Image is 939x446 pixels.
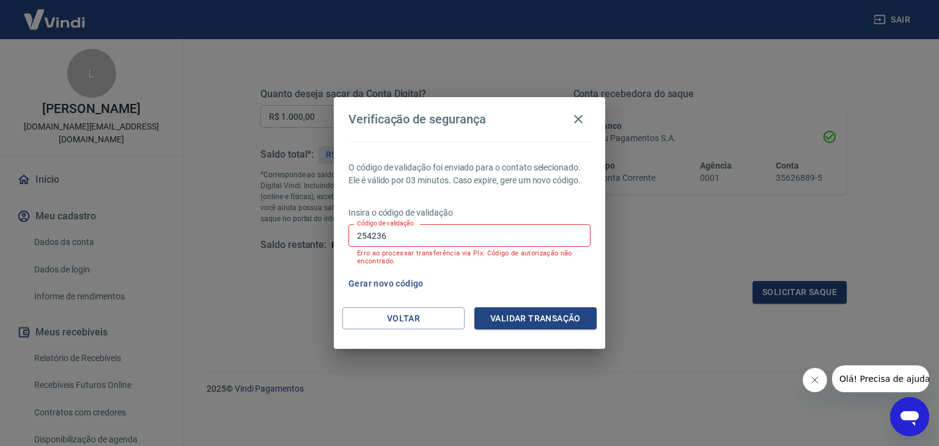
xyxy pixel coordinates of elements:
[348,161,591,187] p: O código de validação foi enviado para o contato selecionado. Ele é válido por 03 minutos. Caso e...
[890,397,929,436] iframe: Botão para abrir a janela de mensagens
[357,219,414,228] label: Código de validação
[348,112,486,126] h4: Verificação de segurança
[474,307,597,330] button: Validar transação
[7,9,103,18] span: Olá! Precisa de ajuda?
[357,249,582,265] p: Erro ao processar transferência via Pix: Código de autorização não encontrado.
[348,207,591,219] p: Insira o código de validação
[803,368,827,392] iframe: Fechar mensagem
[832,365,929,392] iframe: Mensagem da empresa
[342,307,465,330] button: Voltar
[344,272,429,295] button: Gerar novo código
